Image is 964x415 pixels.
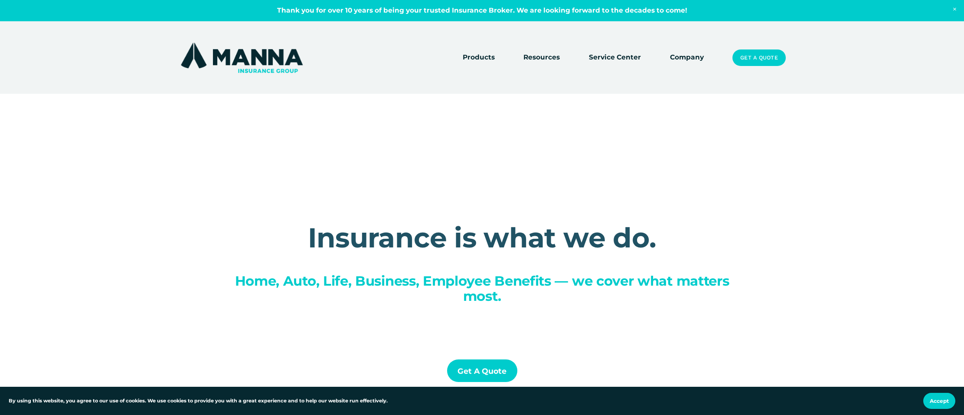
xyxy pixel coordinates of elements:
[447,359,517,382] a: Get a Quote
[523,52,560,64] a: folder dropdown
[589,52,641,64] a: Service Center
[670,52,704,64] a: Company
[308,221,657,254] strong: Insurance is what we do.
[523,52,560,63] span: Resources
[930,398,949,404] span: Accept
[732,49,785,66] a: Get a Quote
[923,393,955,409] button: Accept
[179,41,305,75] img: Manna Insurance Group
[235,273,733,304] span: Home, Auto, Life, Business, Employee Benefits — we cover what matters most.
[463,52,495,63] span: Products
[463,52,495,64] a: folder dropdown
[9,397,388,405] p: By using this website, you agree to our use of cookies. We use cookies to provide you with a grea...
